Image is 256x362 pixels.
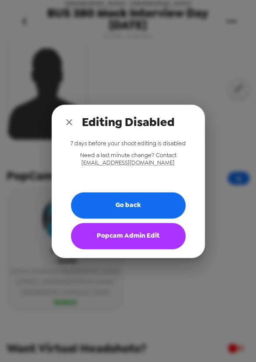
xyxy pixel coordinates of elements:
[70,140,186,147] span: 7 days before your shoot editing is disabled
[71,223,186,249] button: Popcam Admin Edit
[80,151,176,159] span: Need a last minute change? Contact
[71,192,186,218] button: Go back
[60,113,78,131] button: close
[82,114,175,130] span: Editing Disabled
[81,159,175,166] a: [EMAIL_ADDRESS][DOMAIN_NAME]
